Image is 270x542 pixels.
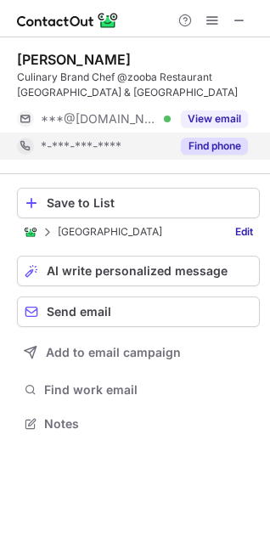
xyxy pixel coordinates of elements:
span: Notes [44,416,253,432]
span: Add to email campaign [46,346,181,359]
button: Send email [17,296,260,327]
a: Edit [228,223,260,240]
span: ***@[DOMAIN_NAME] [41,111,158,127]
div: Culinary Brand Chef @zooba Restaurant [GEOGRAPHIC_DATA] & [GEOGRAPHIC_DATA] [17,70,260,100]
button: Save to List [17,188,260,218]
span: AI write personalized message [47,264,228,278]
div: [PERSON_NAME] [17,51,131,68]
span: Find work email [44,382,253,398]
button: Add to email campaign [17,337,260,368]
button: Reveal Button [181,110,248,127]
div: Save to List [47,196,252,210]
p: [GEOGRAPHIC_DATA] [58,226,162,238]
img: ContactOut v5.3.10 [17,10,119,31]
button: Notes [17,412,260,436]
button: Find work email [17,378,260,402]
span: Send email [47,305,111,319]
img: ContactOut [24,225,37,239]
button: Reveal Button [181,138,248,155]
button: AI write personalized message [17,256,260,286]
